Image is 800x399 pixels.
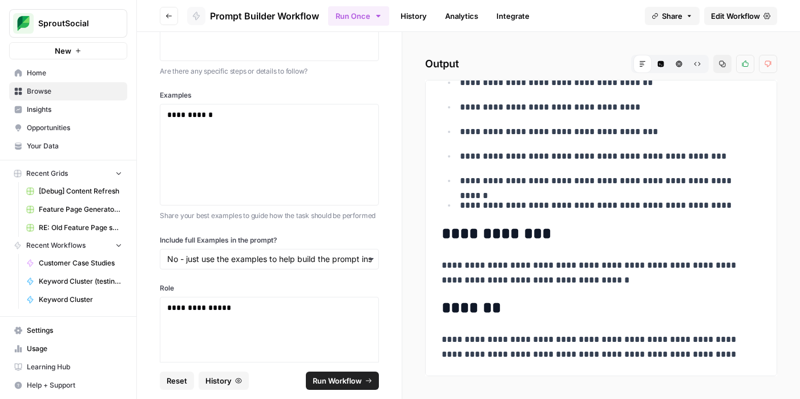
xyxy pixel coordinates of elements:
span: History [205,375,232,386]
span: Recent Workflows [26,240,86,251]
a: Keyword Cluster (testing copy) [21,272,127,291]
span: [Debug] Content Refresh [39,186,122,196]
p: Are there any specific steps or details to follow? [160,66,379,77]
a: Browse [9,82,127,100]
span: Run Workflow [313,375,362,386]
span: Insights [27,104,122,115]
span: Settings [27,325,122,336]
span: Customer Case Studies [39,258,122,268]
button: Reset [160,372,194,390]
a: RE: Old Feature Page scrape and markdown Grid [21,219,127,237]
button: New [9,42,127,59]
span: Share [662,10,682,22]
span: New [55,45,71,57]
a: Integrate [490,7,536,25]
a: [Debug] Content Refresh [21,182,127,200]
span: Keyword Cluster [39,295,122,305]
span: SproutSocial [38,18,107,29]
span: Keyword Cluster (testing copy) [39,276,122,287]
a: Learning Hub [9,358,127,376]
a: Settings [9,321,127,340]
label: Role [160,283,379,293]
img: SproutSocial Logo [13,13,34,34]
button: Workspace: SproutSocial [9,9,127,38]
button: Help + Support [9,376,127,394]
a: Insights [9,100,127,119]
a: Keyword Cluster [21,291,127,309]
a: Analytics [438,7,485,25]
a: Feature Page Generator Grid [21,200,127,219]
input: No - just use the examples to help build the prompt instructions [167,253,371,265]
span: Help + Support [27,380,122,390]
span: Prompt Builder Workflow [210,9,319,23]
span: Opportunities [27,123,122,133]
button: Run Workflow [306,372,379,390]
a: Opportunities [9,119,127,137]
span: Feature Page Generator Grid [39,204,122,215]
span: Your Data [27,141,122,151]
span: Home [27,68,122,78]
label: Examples [160,90,379,100]
h2: Output [425,55,777,73]
span: Browse [27,86,122,96]
p: Share your best examples to guide how the task should be performed [160,210,379,221]
a: Home [9,64,127,82]
a: Usage [9,340,127,358]
a: Edit Workflow [704,7,777,25]
span: Reset [167,375,187,386]
span: Recent Grids [26,168,68,179]
a: Customer Case Studies [21,254,127,272]
span: Edit Workflow [711,10,760,22]
a: Your Data [9,137,127,155]
span: RE: Old Feature Page scrape and markdown Grid [39,223,122,233]
a: Prompt Builder Workflow [187,7,319,25]
button: Recent Grids [9,165,127,182]
button: Share [645,7,700,25]
button: Recent Workflows [9,237,127,254]
button: History [199,372,249,390]
label: Include full Examples in the prompt? [160,235,379,245]
button: Run Once [328,6,389,26]
span: Learning Hub [27,362,122,372]
a: History [394,7,434,25]
span: Usage [27,344,122,354]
